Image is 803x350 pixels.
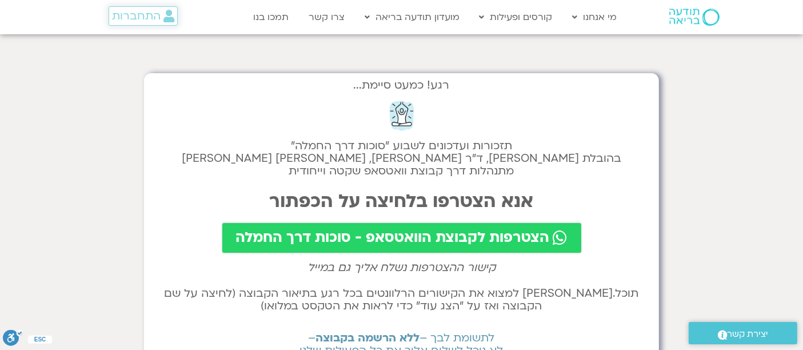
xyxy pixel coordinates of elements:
h2: רגע! כמעט סיימת... [155,85,648,86]
a: מי אנחנו [567,6,623,28]
b: ללא הרשמה בקבוצה [316,331,420,345]
h2: אנא הצטרפו בלחיצה על הכפתור [155,191,648,212]
h2: תזכורות ועדכונים לשבוע "סוכות דרך החמלה" בהובלת [PERSON_NAME], ד״ר [PERSON_NAME], [PERSON_NAME] [... [155,140,648,177]
a: תמכו בנו [247,6,294,28]
a: הצטרפות לקבוצת הוואטסאפ - סוכות דרך החמלה [222,223,581,253]
a: צרו קשר [303,6,350,28]
h2: קישור ההצטרפות נשלח אליך גם במייל [155,261,648,274]
a: יצירת קשר [689,322,797,344]
a: קורסים ופעילות [474,6,558,28]
span: יצירת קשר [728,327,769,342]
a: מועדון תודעה בריאה [359,6,465,28]
img: תודעה בריאה [669,9,720,26]
span: התחברות [112,10,161,22]
a: התחברות [109,6,178,26]
span: הצטרפות לקבוצת הוואטסאפ - סוכות דרך החמלה [236,230,550,246]
h2: תוכל.[PERSON_NAME] למצוא את הקישורים הרלוונטים בכל רגע בתיאור הקבוצה (לחיצה על שם הקבוצה ואז על ״... [155,287,648,312]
